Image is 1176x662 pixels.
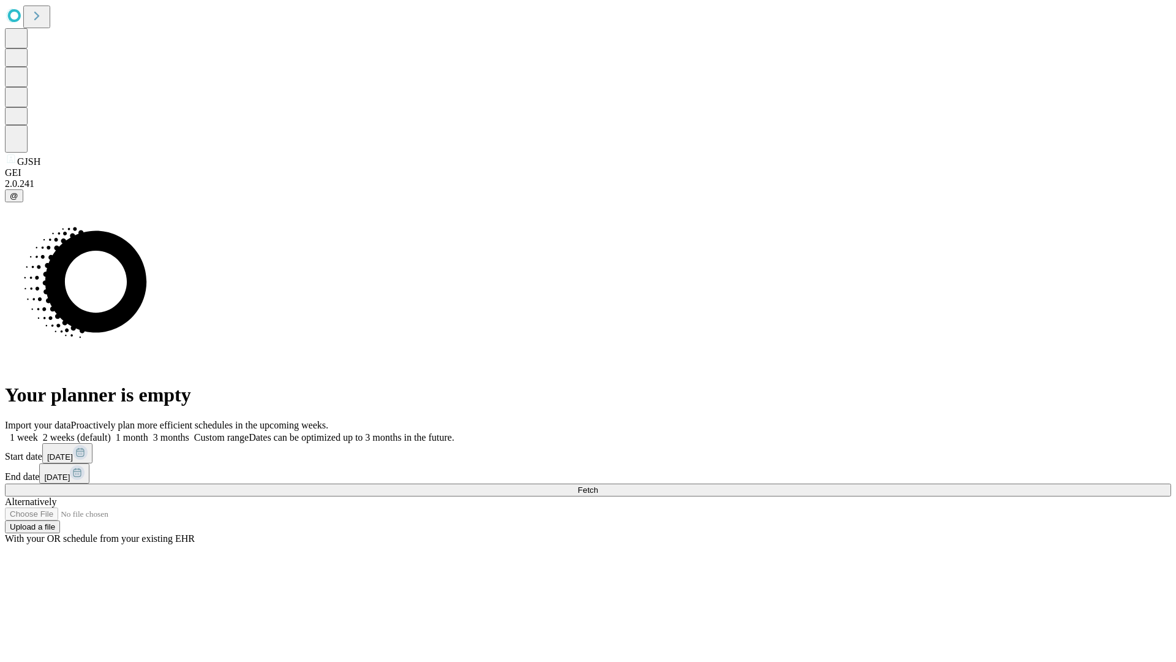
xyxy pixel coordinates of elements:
span: Fetch [578,485,598,495]
span: Proactively plan more efficient schedules in the upcoming weeks. [71,420,328,430]
span: [DATE] [47,452,73,462]
span: @ [10,191,18,200]
span: 3 months [153,432,189,443]
button: @ [5,189,23,202]
span: GJSH [17,156,40,167]
button: Fetch [5,484,1171,496]
span: Custom range [194,432,249,443]
div: 2.0.241 [5,178,1171,189]
h1: Your planner is empty [5,384,1171,406]
button: Upload a file [5,520,60,533]
span: Alternatively [5,496,56,507]
div: Start date [5,443,1171,463]
span: Import your data [5,420,71,430]
span: 1 month [116,432,148,443]
button: [DATE] [42,443,92,463]
span: 2 weeks (default) [43,432,111,443]
div: End date [5,463,1171,484]
button: [DATE] [39,463,89,484]
div: GEI [5,167,1171,178]
span: 1 week [10,432,38,443]
span: With your OR schedule from your existing EHR [5,533,195,544]
span: [DATE] [44,473,70,482]
span: Dates can be optimized up to 3 months in the future. [249,432,454,443]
